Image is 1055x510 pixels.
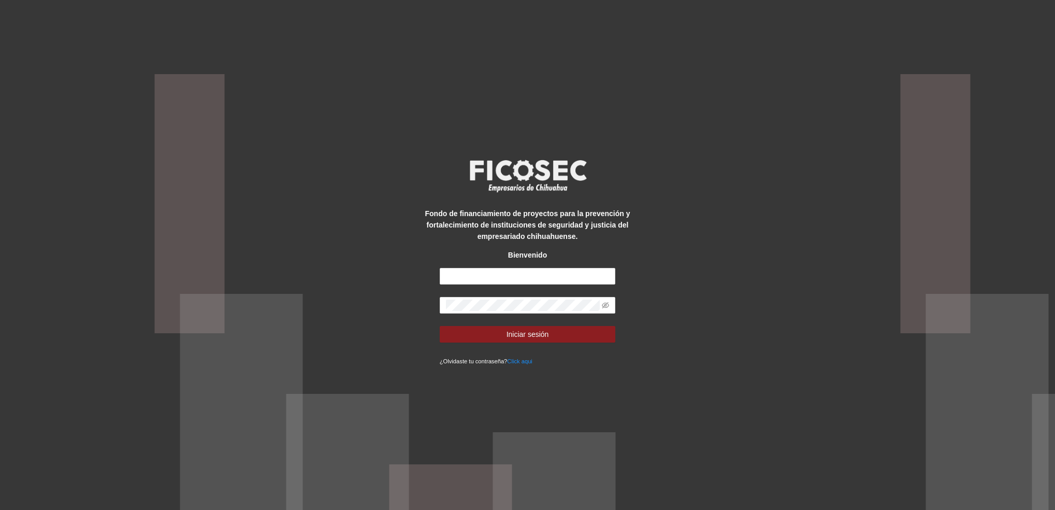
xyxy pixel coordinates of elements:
small: ¿Olvidaste tu contraseña? [440,358,532,364]
a: Click aqui [507,358,532,364]
span: Iniciar sesión [507,329,549,340]
strong: Bienvenido [508,251,547,259]
img: logo [463,157,592,195]
span: eye-invisible [602,302,609,309]
button: Iniciar sesión [440,326,616,343]
strong: Fondo de financiamiento de proyectos para la prevención y fortalecimiento de instituciones de seg... [425,209,630,240]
